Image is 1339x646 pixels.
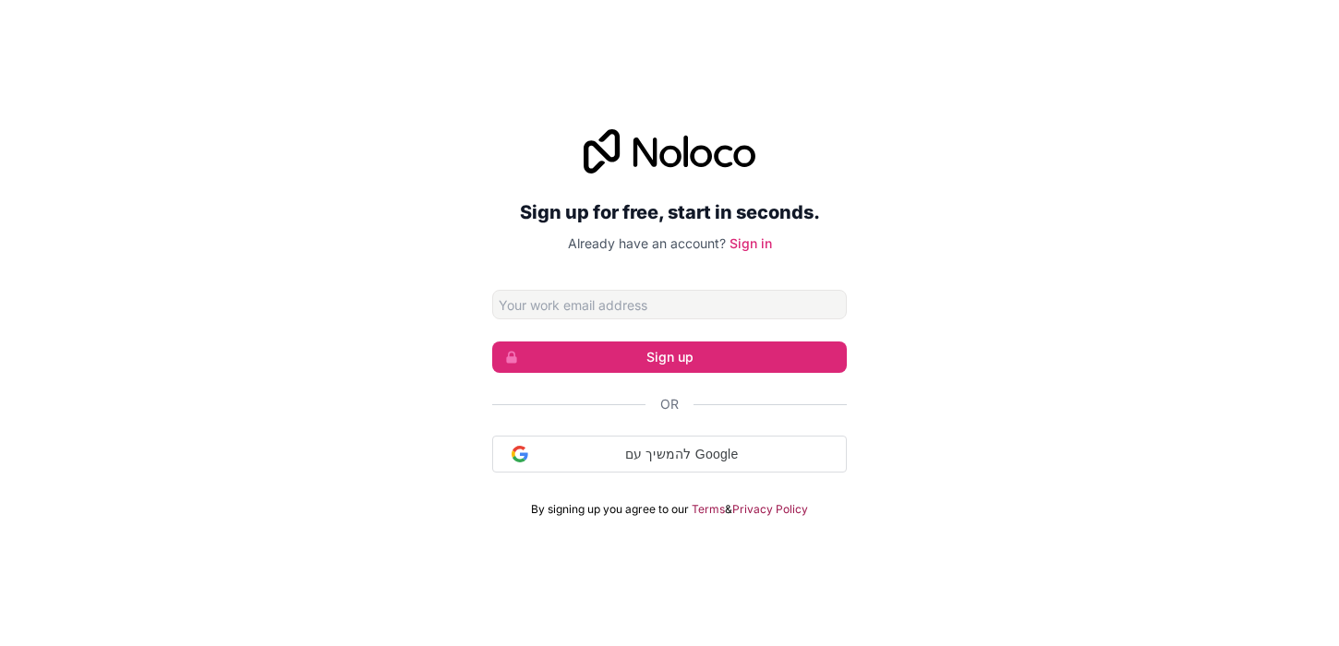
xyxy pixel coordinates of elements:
[492,341,847,373] button: Sign up
[531,502,689,517] span: By signing up you agree to our
[725,502,732,517] span: &
[692,502,725,517] a: Terms
[568,235,726,251] span: Already have an account?
[970,508,1339,637] iframe: Intercom notifications message
[730,235,772,251] a: Sign in
[492,436,847,473] div: להמשיך עם Google
[492,290,847,319] input: Email address
[660,395,679,413] span: Or
[492,196,847,229] h2: Sign up for free, start in seconds.
[528,445,835,464] span: להמשיך עם Google
[732,502,808,517] a: Privacy Policy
